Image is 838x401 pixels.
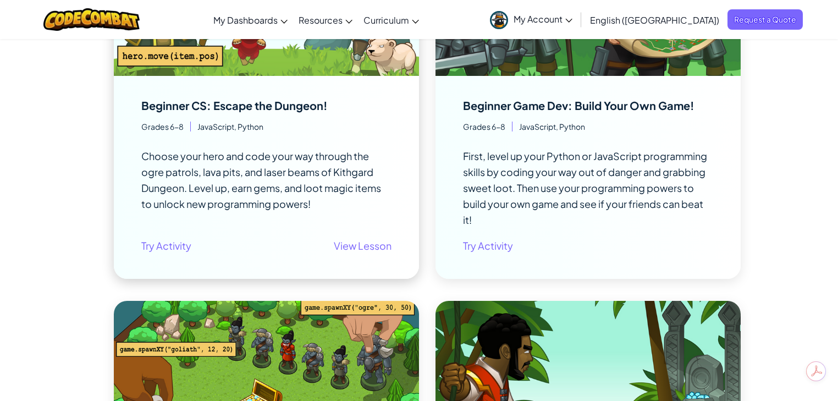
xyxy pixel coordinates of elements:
span: JavaScript, Python [191,122,263,131]
a: My Account [484,2,578,37]
button: Try Activity [463,234,513,257]
a: Request a Quote [727,9,803,30]
a: Resources [293,5,358,35]
a: My Dashboards [208,5,293,35]
div: Beginner Game Dev: Build Your Own Game! [463,100,694,111]
span: Choose your hero and code your way through the ogre patrols, lava pits, and laser beams of Kithga... [141,150,381,210]
span: Grades 6-8 [463,122,512,131]
img: avatar [490,11,508,29]
span: JavaScript, Python [512,122,585,131]
div: Beginner CS: Escape the Dungeon! [141,100,327,111]
span: Grades 6-8 [141,122,191,131]
span: Curriculum [363,14,409,26]
span: My Account [514,13,572,25]
a: English ([GEOGRAPHIC_DATA]) [585,5,725,35]
span: Resources [299,14,343,26]
span: My Dashboards [213,14,278,26]
a: Try Activity [463,238,513,254]
span: First, level up your Python or JavaScript programming skills by coding your way out of danger and... [463,150,707,226]
button: View Lesson [334,234,392,257]
a: View Lesson [334,238,392,254]
a: Curriculum [358,5,424,35]
a: Try Activity [141,238,191,254]
span: English ([GEOGRAPHIC_DATA]) [590,14,719,26]
img: CodeCombat logo [43,8,140,31]
button: Try Activity [141,234,191,257]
